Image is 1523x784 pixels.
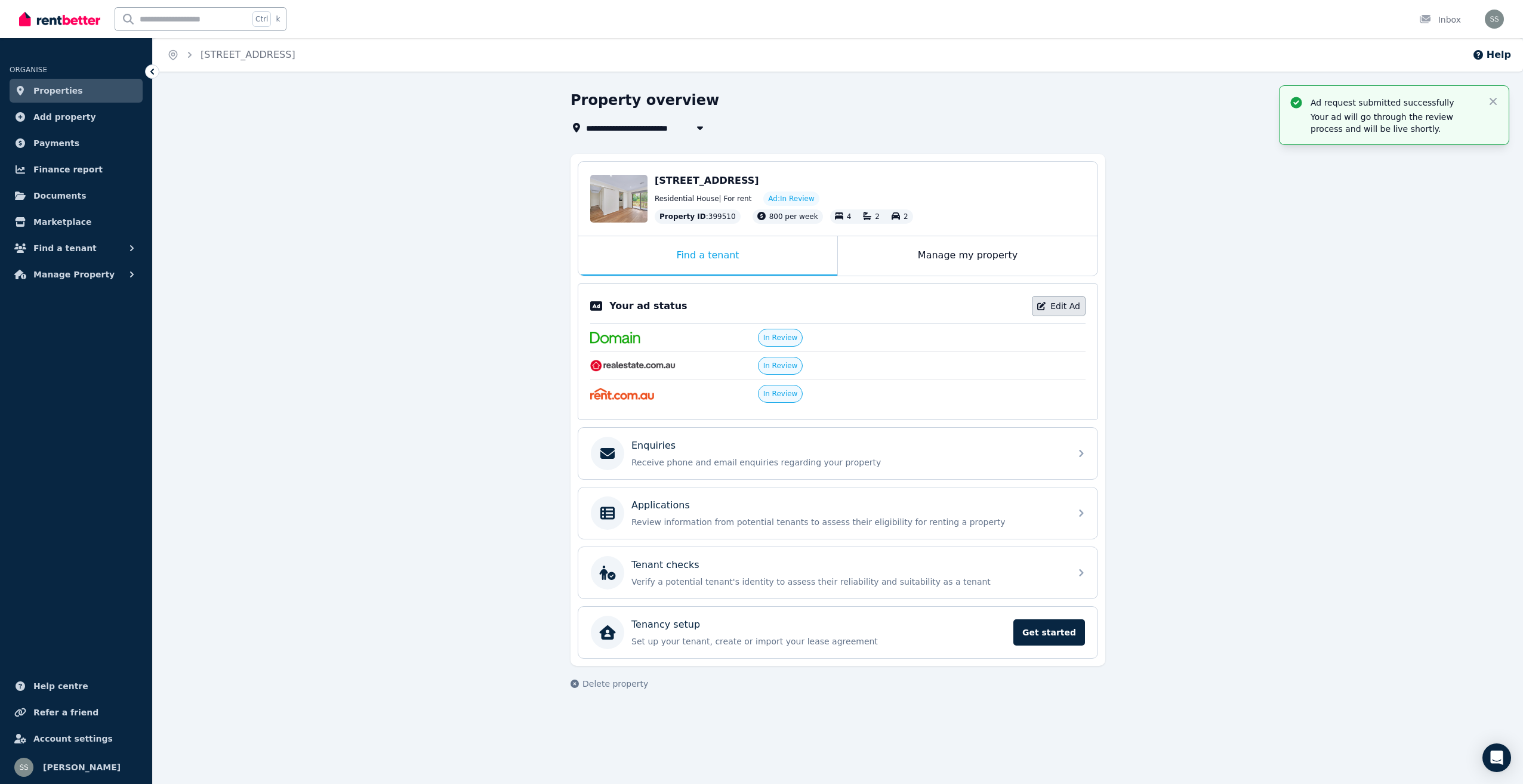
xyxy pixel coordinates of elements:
[33,731,113,746] span: Account settings
[33,705,98,720] span: Refer a friend
[763,361,798,371] span: In Review
[655,194,751,203] span: Residential House | For rent
[768,194,814,203] span: Ad: In Review
[571,678,648,690] button: Delete property
[10,184,143,208] a: Documents
[10,131,143,155] a: Payments
[10,674,143,698] a: Help centre
[631,618,700,632] p: Tenancy setup
[609,299,687,313] p: Your ad status
[43,760,121,774] span: [PERSON_NAME]
[1311,97,1478,109] p: Ad request submitted successfully
[10,66,47,74] span: ORGANISE
[631,439,676,453] p: Enquiries
[578,428,1097,479] a: EnquiriesReceive phone and email enquiries regarding your property
[252,11,271,27] span: Ctrl
[578,236,837,276] div: Find a tenant
[33,189,87,203] span: Documents
[763,389,798,399] span: In Review
[33,136,79,150] span: Payments
[201,49,295,60] a: [STREET_ADDRESS]
[33,679,88,693] span: Help centre
[10,210,143,234] a: Marketplace
[631,516,1063,528] p: Review information from potential tenants to assess their eligibility for renting a property
[655,209,741,224] div: : 399510
[763,333,798,342] span: In Review
[1419,14,1461,26] div: Inbox
[33,110,96,124] span: Add property
[838,236,1097,276] div: Manage my property
[1482,743,1511,772] div: Open Intercom Messenger
[631,635,1006,647] p: Set up your tenant, create or import your lease agreement
[578,487,1097,539] a: ApplicationsReview information from potential tenants to assess their eligibility for renting a p...
[655,175,759,186] span: [STREET_ADDRESS]
[875,212,880,221] span: 2
[631,456,1063,468] p: Receive phone and email enquiries regarding your property
[10,727,143,751] a: Account settings
[847,212,852,221] span: 4
[10,105,143,129] a: Add property
[14,758,33,777] img: Shiva Sapkota
[10,700,143,724] a: Refer a friend
[10,79,143,103] a: Properties
[19,10,100,28] img: RentBetter
[276,14,280,24] span: k
[33,162,103,177] span: Finance report
[10,236,143,260] button: Find a tenant
[571,91,719,110] h1: Property overview
[33,267,115,282] span: Manage Property
[582,678,648,690] span: Delete property
[590,388,654,400] img: Rent.com.au
[33,215,91,229] span: Marketplace
[631,498,690,513] p: Applications
[1485,10,1504,29] img: Shiva Sapkota
[1472,48,1511,62] button: Help
[578,547,1097,598] a: Tenant checksVerify a potential tenant's identity to assess their reliability and suitability as ...
[1013,619,1085,646] span: Get started
[590,332,640,344] img: Domain.com.au
[904,212,908,221] span: 2
[10,158,143,181] a: Finance report
[33,241,97,255] span: Find a tenant
[33,84,83,98] span: Properties
[631,558,699,572] p: Tenant checks
[769,212,818,221] span: 800 per week
[1311,111,1478,135] p: Your ad will go through the review process and will be live shortly.
[590,360,676,372] img: RealEstate.com.au
[631,576,1063,588] p: Verify a potential tenant's identity to assess their reliability and suitability as a tenant
[578,607,1097,658] a: Tenancy setupSet up your tenant, create or import your lease agreementGet started
[10,263,143,286] button: Manage Property
[659,212,706,221] span: Property ID
[153,38,310,72] nav: Breadcrumb
[1032,296,1086,316] a: Edit Ad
